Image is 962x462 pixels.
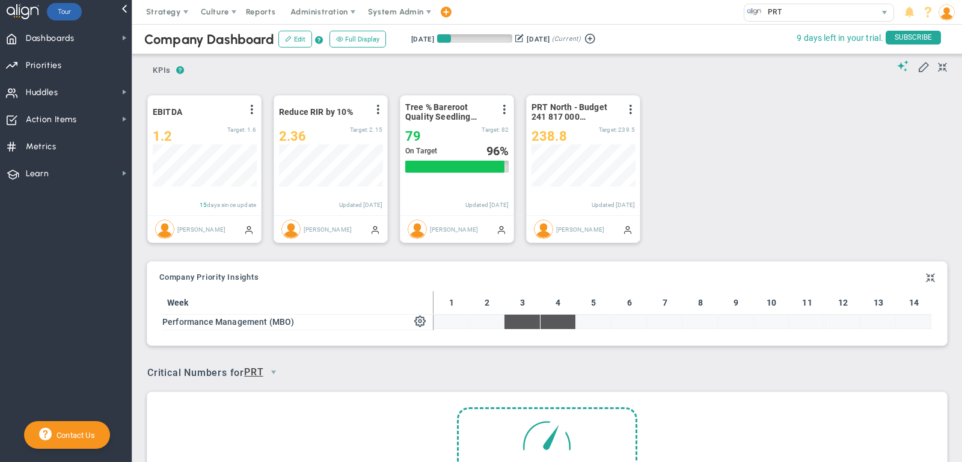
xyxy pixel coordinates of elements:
span: Dashboards [26,26,75,51]
th: 13 [860,291,896,315]
span: Administration [290,7,348,16]
span: 1.2 [153,129,172,144]
span: KPIs [147,61,176,80]
span: Company Priority Insights [159,273,259,282]
span: [PERSON_NAME] [556,226,604,233]
img: Hannah Dogru [408,220,427,239]
div: [DATE] [411,34,434,45]
button: KPIs [147,61,176,82]
div: No data for Mon Oct 27 2025 to Sun Nov 02 2025 [611,315,646,329]
span: Updated [DATE] [465,202,509,208]
th: 14 [896,291,932,315]
div: 0 • 0 • 0 [0%] Mon Oct 06 2025 to Sun Oct 12 2025 [504,315,539,329]
th: 7 [647,291,682,315]
div: No data for Mon Dec 22 2025 to Sat Dec 27 2025 [896,315,931,329]
span: Priorities [26,53,62,78]
span: Updated [DATE] [592,202,635,208]
span: Edit My KPIs [918,60,930,72]
span: Contact Us [52,431,95,440]
span: Company Dashboard [144,31,274,48]
th: 4 [541,291,576,315]
th: 12 [825,291,860,315]
th: 10 [754,291,789,315]
span: 15 [200,202,207,208]
span: [PERSON_NAME] [430,226,478,233]
div: No data for Mon Dec 15 2025 to Sun Dec 21 2025 [860,315,895,329]
th: 9 [718,291,754,315]
span: PRT [762,4,782,20]
span: Strategy [146,7,181,16]
span: PRT North - Budget 241 817 000 seedlings [532,102,619,122]
span: Manually Updated [370,224,380,234]
th: Week [162,291,408,315]
th: 3 [504,291,540,315]
span: 96 [486,144,500,158]
span: Culture [201,7,229,16]
img: Hannah Dogru [534,220,553,239]
span: Huddles [26,80,58,105]
div: No data for Mon Nov 03 2025 to Sun Nov 09 2025 [647,315,682,329]
div: No data for Sun Sep 28 2025 to Sun Sep 28 2025 [434,315,468,329]
span: 79 [405,129,421,144]
th: 5 [576,291,611,315]
span: Metrics [26,134,57,159]
div: 0 • 0 • 0 [0%] Mon Oct 13 2025 to Sun Oct 19 2025 [541,315,575,329]
div: No data for Mon Dec 01 2025 to Sun Dec 07 2025 [789,315,824,329]
span: Performance Management (MBO) [162,317,294,327]
button: Full Display [329,31,386,48]
span: Tree % Bareroot Quality Seedling Yield [405,102,492,122]
span: Target: [350,126,368,133]
img: 33644.Company.photo [747,4,762,19]
span: Suggestions (AI Feature) [897,60,909,72]
span: select [876,4,893,21]
span: PRT [244,365,263,380]
span: Manually Updated [497,224,506,234]
span: Critical Numbers for [147,362,287,384]
span: System Admin [368,7,424,16]
th: 11 [789,291,825,315]
span: [PERSON_NAME] [304,226,352,233]
span: Target: [227,126,245,133]
img: Hannah Dogru [155,220,174,239]
span: 2.36 [279,129,307,144]
span: days since update [207,202,256,208]
div: No data for Mon Oct 20 2025 to Sun Oct 26 2025 [576,315,611,329]
div: [DATE] [527,34,550,45]
span: select [263,362,284,383]
span: Target: [599,126,617,133]
span: 1.6 [247,126,256,133]
button: Company Priority Insights [159,273,259,283]
img: Hannah Dogru [281,220,301,239]
span: Action Items [26,107,77,132]
span: 239.5 [618,126,635,133]
span: 238.8 [532,129,567,144]
div: % [486,144,509,158]
span: [PERSON_NAME] [177,226,225,233]
img: 193898.Person.photo [939,4,955,20]
div: No data for Mon Nov 24 2025 to Sun Nov 30 2025 [754,315,789,329]
span: EBITDA [153,107,183,117]
button: Edit [278,31,312,48]
span: 9 days left in your trial. [797,31,883,46]
th: 8 [682,291,718,315]
div: No data for Mon Dec 08 2025 to Sun Dec 14 2025 [825,315,860,329]
span: Target: [482,126,500,133]
span: Manually Updated [623,224,633,234]
span: (Current) [552,34,581,45]
span: Updated [DATE] [339,202,382,208]
span: 82 [501,126,509,133]
span: 2.15 [369,126,382,133]
th: 1 [434,291,469,315]
div: No data for Mon Sep 29 2025 to Sun Oct 05 2025 [469,315,504,329]
div: No data for Mon Nov 10 2025 to Sun Nov 16 2025 [682,315,717,329]
th: 2 [469,291,504,315]
span: Reduce RIR by 10% [279,107,353,117]
span: Manually Updated [244,224,254,234]
span: Learn [26,161,49,186]
span: On Target [405,147,437,155]
div: No data for Mon Nov 17 2025 to Sun Nov 23 2025 [718,315,753,329]
th: 6 [611,291,647,315]
div: Period Progress: 18% Day 17 of 90 with 73 remaining. [437,34,512,43]
span: SUBSCRIBE [886,31,941,45]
